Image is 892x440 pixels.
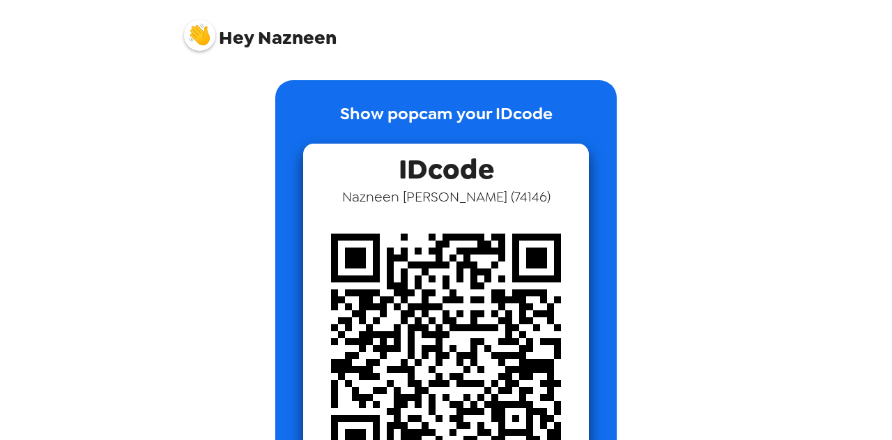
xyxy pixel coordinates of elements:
span: Hey [219,25,254,50]
span: Nazneen [184,13,337,47]
span: IDcode [399,144,494,188]
img: profile pic [184,20,215,51]
span: Nazneen [PERSON_NAME] ( 74146 ) [342,188,551,206]
p: Show popcam your IDcode [340,101,553,144]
